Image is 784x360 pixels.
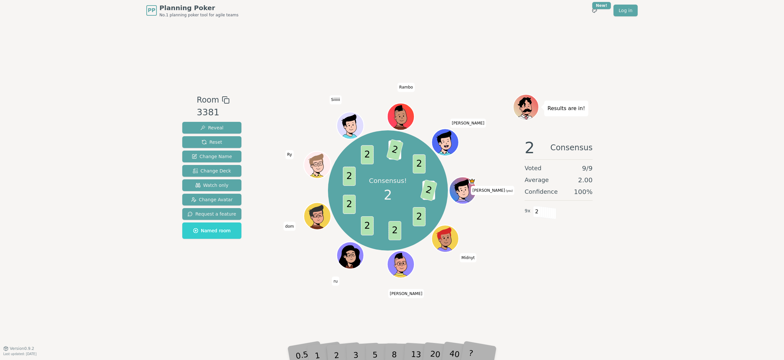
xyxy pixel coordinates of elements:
span: No.1 planning poker tool for agile teams [159,12,238,18]
span: Click to change your name [460,253,477,262]
span: Room [197,94,219,106]
span: Reveal [200,124,223,131]
span: 2 [420,180,438,202]
span: 2 [343,195,356,214]
span: Last updated: [DATE] [3,352,37,356]
span: 2 [413,155,426,174]
span: 9 / 9 [582,164,593,173]
span: Voted [525,164,542,173]
button: Click to change your avatar [450,178,476,203]
span: Click to change your name [398,83,415,92]
span: (you) [505,189,513,192]
span: Change Name [192,153,232,160]
button: Version0.9.2 [3,346,34,351]
span: Planning Poker [159,3,238,12]
span: Version 0.9.2 [10,346,34,351]
span: Reset [202,139,222,145]
span: 2.00 [578,175,593,185]
span: 2 [384,185,392,205]
p: Results are in! [547,104,585,113]
span: 100 % [574,187,593,196]
span: 2 [413,207,426,226]
span: Click to change your name [329,95,342,104]
span: Watch only [195,182,229,188]
span: 2 [525,140,535,155]
span: Click to change your name [332,276,339,286]
span: Request a feature [188,211,236,217]
span: Click to change your name [286,150,294,159]
a: PPPlanning PokerNo.1 planning poker tool for agile teams [146,3,238,18]
span: 2 [361,216,374,236]
span: Change Deck [193,168,231,174]
button: Change Deck [182,165,241,177]
a: Log in [613,5,638,16]
span: Click to change your name [450,119,486,128]
span: 9 x [525,207,531,215]
span: 2 [533,206,541,217]
button: Reset [182,136,241,148]
p: Consensus! [369,176,407,185]
button: Named room [182,222,241,239]
span: Click to change your name [471,186,514,195]
span: Consensus [550,140,593,155]
span: Matthew J is the host [469,178,476,185]
span: Click to change your name [388,289,424,298]
span: Named room [193,227,231,234]
button: Change Name [182,151,241,162]
div: New! [592,2,611,9]
button: Watch only [182,179,241,191]
button: Request a feature [182,208,241,220]
button: Change Avatar [182,194,241,205]
button: New! [589,5,600,16]
span: 2 [343,167,356,186]
div: 3381 [197,106,229,119]
span: PP [148,7,155,14]
span: Confidence [525,187,558,196]
span: Average [525,175,549,185]
button: Reveal [182,122,241,134]
span: Click to change your name [284,222,296,231]
span: 2 [389,221,401,240]
span: Change Avatar [191,196,233,203]
span: 2 [386,139,404,161]
span: 2 [361,145,374,165]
